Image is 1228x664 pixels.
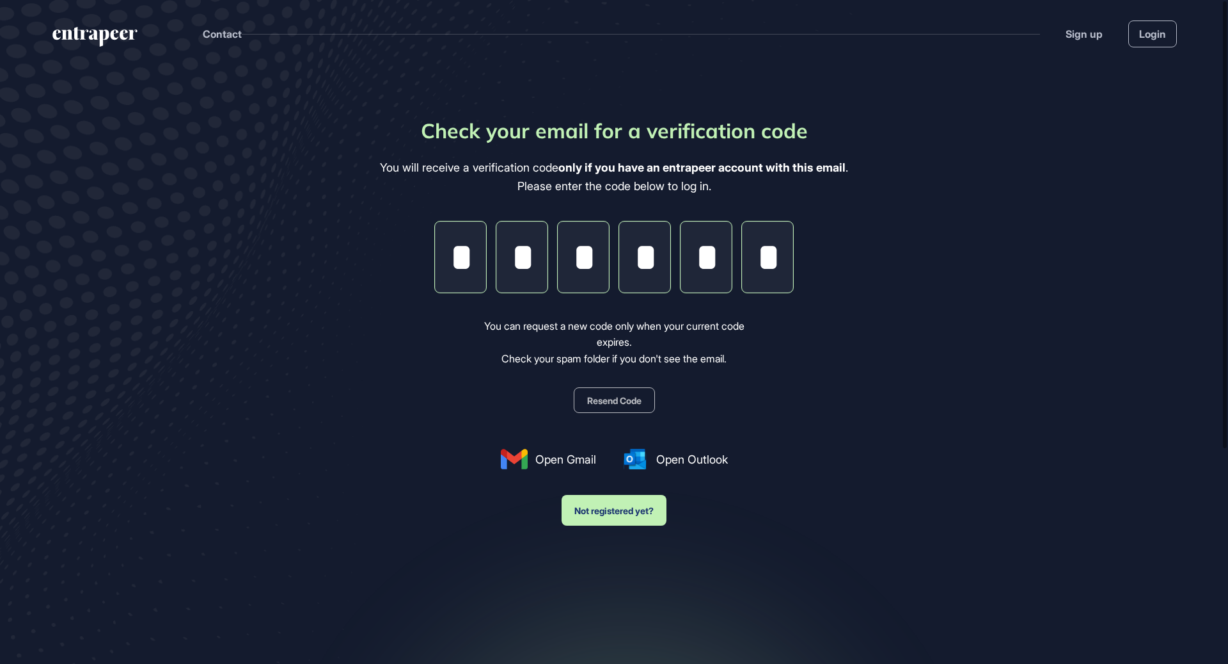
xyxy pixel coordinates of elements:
[562,495,666,526] button: Not registered yet?
[622,449,728,469] a: Open Outlook
[501,449,596,469] a: Open Gmail
[51,27,139,51] a: entrapeer-logo
[466,318,762,368] div: You can request a new code only when your current code expires. Check your spam folder if you don...
[562,482,666,526] a: Not registered yet?
[535,451,596,468] span: Open Gmail
[421,115,808,146] div: Check your email for a verification code
[380,159,848,196] div: You will receive a verification code . Please enter the code below to log in.
[574,387,655,413] button: Resend Code
[1128,20,1177,47] a: Login
[1066,26,1103,42] a: Sign up
[558,161,846,174] b: only if you have an entrapeer account with this email
[656,451,728,468] span: Open Outlook
[203,26,242,42] button: Contact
